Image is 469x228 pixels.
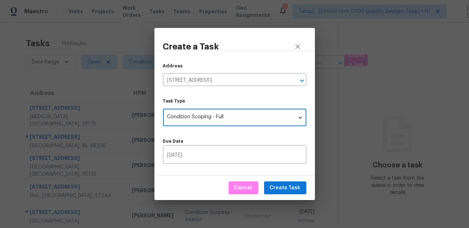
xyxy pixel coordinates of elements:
[163,139,306,143] label: Due Date
[163,109,306,126] div: Condition Scoping - Full
[234,184,253,193] span: Cancel
[163,75,286,86] input: Search by address
[297,76,307,86] button: Open
[270,184,301,193] span: Create Task
[264,181,306,195] button: Create Task
[163,64,183,68] label: Address
[289,38,306,55] button: close
[163,99,306,103] label: Task Type
[229,181,258,195] button: Cancel
[163,42,219,52] h3: Create a Task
